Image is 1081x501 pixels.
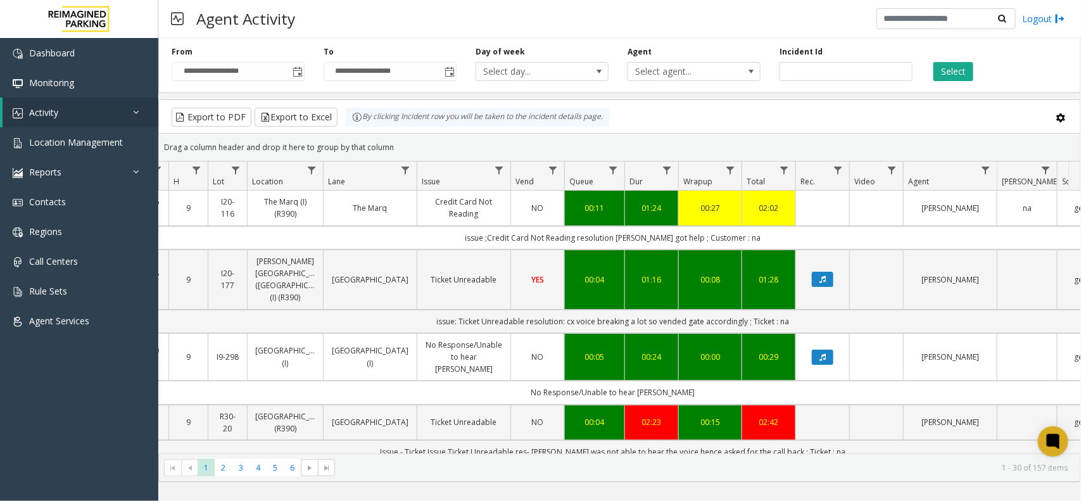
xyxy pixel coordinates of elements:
a: [GEOGRAPHIC_DATA] (I) [331,345,409,369]
a: NO [519,202,557,214]
span: NO [532,352,544,362]
div: 01:16 [633,274,671,286]
span: Toggle popup [442,63,456,80]
a: [GEOGRAPHIC_DATA] [331,416,409,428]
a: 9 [177,202,200,214]
span: Dur [629,176,643,187]
span: Page 1 [198,459,215,476]
a: 00:24 [633,351,671,363]
div: 00:11 [572,202,617,214]
img: 'icon' [13,108,23,118]
span: Select agent... [628,63,733,80]
a: [GEOGRAPHIC_DATA] [331,274,409,286]
a: 9 [177,416,200,428]
a: I20-116 [216,196,239,220]
span: Page 4 [250,459,267,476]
a: Logout [1022,12,1065,25]
a: 00:15 [686,416,734,428]
div: Drag a column header and drop it here to group by that column [159,136,1080,158]
img: 'icon' [13,257,23,267]
span: [PERSON_NAME] [1002,176,1059,187]
a: YES [519,274,557,286]
div: Data table [159,162,1080,453]
img: 'icon' [13,138,23,148]
a: [PERSON_NAME] [911,351,989,363]
label: Agent [628,46,652,58]
a: Wrapup Filter Menu [722,162,739,179]
label: To [324,46,334,58]
span: Lot [213,176,224,187]
a: [PERSON_NAME][GEOGRAPHIC_DATA] ([GEOGRAPHIC_DATA]) (I) (R390) [255,255,315,304]
span: Rec. [800,176,815,187]
a: I20-177 [216,267,239,291]
a: 00:08 [686,274,734,286]
span: Vend [515,176,534,187]
img: 'icon' [13,227,23,238]
span: Dashboard [29,47,75,59]
span: Location [252,176,283,187]
img: 'icon' [13,317,23,327]
a: The Marq (I) (R390) [255,196,315,220]
a: 01:28 [750,274,788,286]
span: Go to the last page [322,463,332,473]
a: [PERSON_NAME] [911,416,989,428]
span: Reports [29,166,61,178]
span: Total [747,176,765,187]
span: Select day... [476,63,581,80]
a: 00:04 [572,274,617,286]
button: Export to PDF [172,108,251,127]
a: 00:29 [750,351,788,363]
a: na [1005,202,1049,214]
span: Page 3 [232,459,250,476]
a: Rec. Filter Menu [830,162,847,179]
a: 02:02 [750,202,788,214]
span: Agent [908,176,929,187]
a: [PERSON_NAME] [911,274,989,286]
img: 'icon' [13,79,23,89]
label: From [172,46,193,58]
a: Vend Filter Menu [545,162,562,179]
a: Video Filter Menu [883,162,901,179]
span: Go to the last page [318,459,335,477]
div: 00:00 [686,351,734,363]
a: 02:23 [633,416,671,428]
a: I9-298 [216,351,239,363]
img: 'icon' [13,198,23,208]
span: Page 2 [215,459,232,476]
a: 00:04 [572,416,617,428]
img: 'icon' [13,287,23,297]
span: NO [532,203,544,213]
a: 02:42 [750,416,788,428]
a: Ticket Unreadable [425,416,503,428]
label: Day of week [476,46,525,58]
span: Activity [29,106,58,118]
a: [GEOGRAPHIC_DATA] (R390) [255,410,315,434]
div: By clicking Incident row you will be taken to the incident details page. [346,108,609,127]
h3: Agent Activity [190,3,301,34]
img: pageIcon [171,3,184,34]
img: logout [1055,12,1065,25]
a: 00:05 [572,351,617,363]
a: Agent Filter Menu [977,162,994,179]
span: Rule Sets [29,285,67,297]
a: 01:24 [633,202,671,214]
a: Lane Filter Menu [397,162,414,179]
span: Contacts [29,196,66,208]
span: H [174,176,179,187]
a: The Marq [331,202,409,214]
a: Total Filter Menu [776,162,793,179]
a: Credit Card Not Reading [425,196,503,220]
button: Select [933,62,973,81]
a: Activity [3,98,158,127]
a: [PERSON_NAME] [911,202,989,214]
span: Location Management [29,136,123,148]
